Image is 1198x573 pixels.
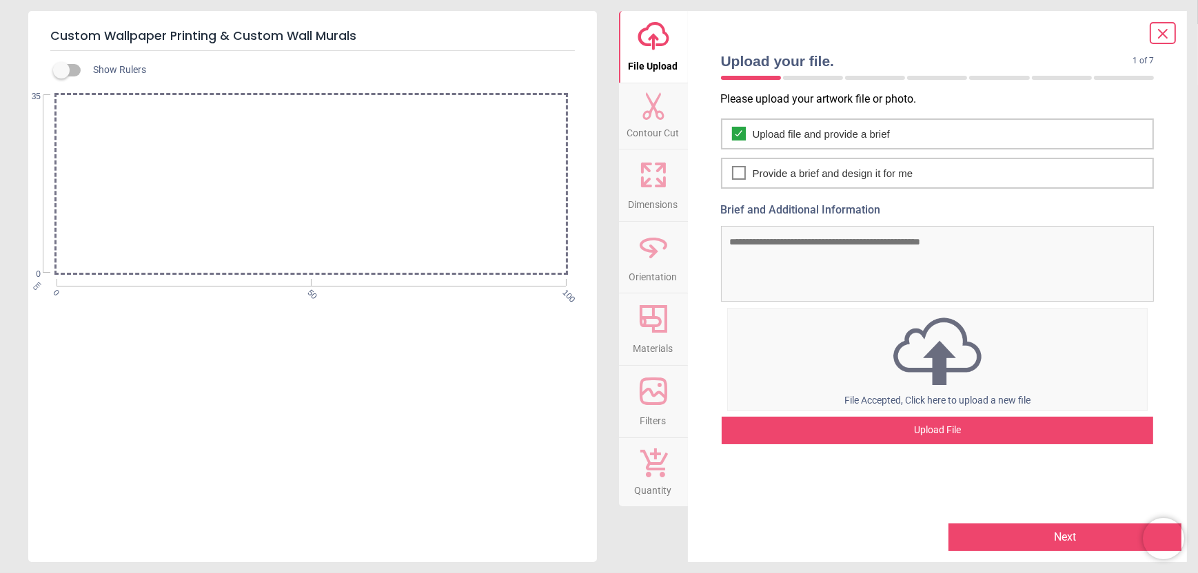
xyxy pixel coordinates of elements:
span: Filters [640,408,667,428]
span: Orientation [629,264,678,284]
span: Quantity [635,477,672,498]
span: 0 [50,287,59,296]
button: Orientation [619,222,688,293]
label: Brief and Additional Information [721,202,1155,218]
span: Contour Cut [627,120,680,140]
span: Dimensions [629,191,678,212]
div: Upload File [722,417,1154,444]
img: upload icon [728,313,1148,388]
button: Materials [619,293,688,365]
span: Materials [633,335,673,356]
span: 0 [14,269,41,280]
span: Provide a brief and design it for me [753,166,913,180]
button: Dimensions [619,149,688,221]
h5: Custom Wallpaper Printing & Custom Wall Murals [50,22,575,51]
div: Show Rulers [61,62,597,79]
button: Filters [619,366,688,437]
span: 35 [14,91,41,103]
button: File Upload [619,11,688,83]
span: Upload your file. [721,51,1133,71]
button: Next [948,523,1181,551]
span: 100 [560,287,569,296]
span: File Accepted, Click here to upload a new file [844,395,1031,406]
p: Please upload your artwork file or photo. [721,92,1166,107]
span: Upload file and provide a brief [753,127,890,141]
span: 50 [305,287,314,296]
span: File Upload [629,53,678,74]
iframe: Brevo live chat [1143,518,1184,559]
span: cm [31,280,43,291]
span: 1 of 7 [1133,55,1154,67]
button: Quantity [619,438,688,507]
button: Contour Cut [619,83,688,149]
